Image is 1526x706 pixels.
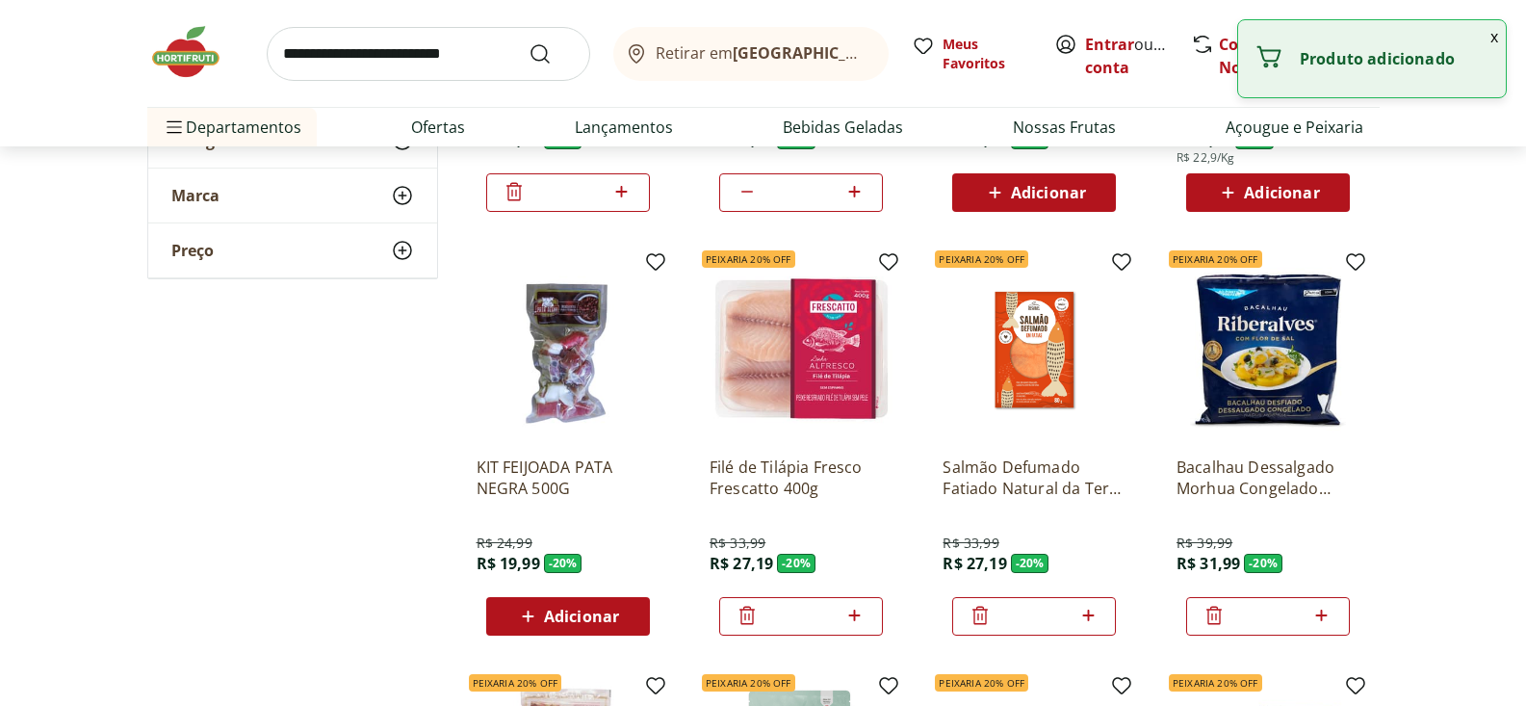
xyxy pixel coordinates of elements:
span: Retirar em [656,44,868,62]
span: R$ 33,99 [710,534,765,553]
span: - 20 % [777,554,815,573]
span: Peixaria 20% OFF [935,674,1028,692]
a: KIT FEIJOADA PATA NEGRA 500G [477,457,660,499]
span: ou [1085,33,1171,79]
span: Peixaria 20% OFF [1169,674,1262,692]
span: Marca [171,186,220,205]
p: Produto adicionado [1300,49,1490,68]
button: Adicionar [486,597,650,636]
span: - 20 % [544,554,582,573]
button: Preço [148,223,437,277]
button: Adicionar [952,173,1116,212]
span: - 20 % [1011,554,1049,573]
span: Adicionar [544,609,619,624]
a: Criar conta [1085,34,1191,78]
span: Peixaria 20% OFF [702,250,795,268]
span: Meus Favoritos [943,35,1031,73]
span: R$ 31,99 [1177,553,1240,574]
button: Retirar em[GEOGRAPHIC_DATA]/[GEOGRAPHIC_DATA] [613,27,889,81]
span: R$ 33,99 [943,534,998,553]
span: R$ 19,99 [477,553,540,574]
a: Comprar Novamente [1219,34,1309,78]
a: Lançamentos [575,116,673,139]
img: KIT FEIJOADA PATA NEGRA 500G [477,258,660,441]
button: Menu [163,104,186,150]
span: Peixaria 20% OFF [702,674,795,692]
a: Filé de Tilápia Fresco Frescatto 400g [710,457,892,499]
span: R$ 27,19 [943,553,1006,574]
span: Peixaria 20% OFF [1169,250,1262,268]
input: search [267,27,590,81]
img: Hortifruti [147,23,244,81]
button: Submit Search [529,42,575,65]
span: Adicionar [1011,185,1086,200]
button: Fechar notificação [1483,20,1506,53]
img: Filé de Tilápia Fresco Frescatto 400g [710,258,892,441]
span: R$ 39,99 [1177,534,1232,553]
span: Peixaria 20% OFF [469,674,562,692]
span: R$ 24,99 [477,534,532,553]
a: Salmão Defumado Fatiado Natural da Terra 80g [943,457,1125,499]
a: Bebidas Geladas [783,116,903,139]
span: R$ 22,9/Kg [1177,150,1235,166]
img: Bacalhau Dessalgado Morhua Congelado Riberalves 400G [1177,258,1359,441]
a: Meus Favoritos [912,35,1031,73]
span: Preço [171,241,214,260]
span: Departamentos [163,104,301,150]
a: Nossas Frutas [1013,116,1116,139]
span: Peixaria 20% OFF [935,250,1028,268]
a: Açougue e Peixaria [1226,116,1363,139]
img: Salmão Defumado Fatiado Natural da Terra 80g [943,258,1125,441]
a: Ofertas [411,116,465,139]
a: Entrar [1085,34,1134,55]
button: Adicionar [1186,173,1350,212]
span: R$ 27,19 [710,553,773,574]
button: Marca [148,169,437,222]
a: Bacalhau Dessalgado Morhua Congelado Riberalves 400G [1177,457,1359,499]
span: Adicionar [1244,185,1319,200]
span: - 20 % [1244,554,1282,573]
b: [GEOGRAPHIC_DATA]/[GEOGRAPHIC_DATA] [733,42,1057,64]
